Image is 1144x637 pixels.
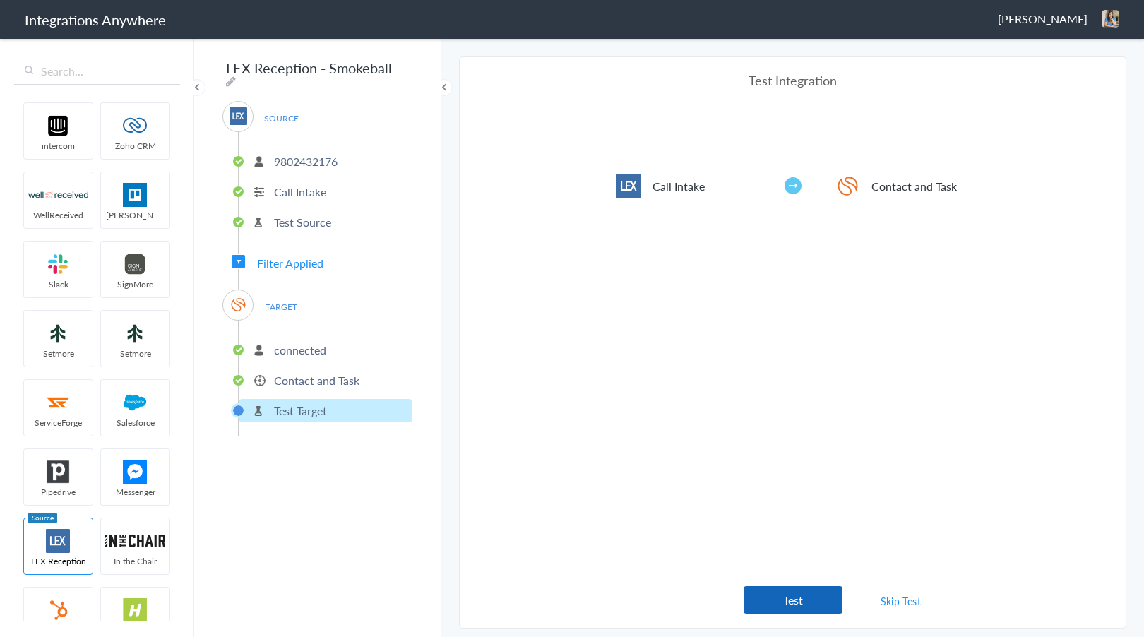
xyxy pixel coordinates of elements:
img: setmoreNew.jpg [28,321,88,345]
span: Setmore [101,347,169,359]
p: 9802432176 [274,153,338,169]
input: Search... [14,58,180,85]
span: In the Chair [101,555,169,567]
button: Test [744,586,842,614]
img: FBM.png [105,460,165,484]
span: Salesforce [101,417,169,429]
span: ServiceForge [24,417,93,429]
img: lex-app-logo.svg [230,107,247,125]
a: Skip Test [864,588,939,614]
span: [PERSON_NAME] [101,209,169,221]
span: [PERSON_NAME] [998,11,1088,27]
span: SOURCE [254,109,308,128]
h5: Call Intake [653,178,748,194]
p: Contact and Task [274,372,359,388]
span: Messenger [101,486,169,498]
img: zoho-logo.svg [105,114,165,138]
p: Test Target [274,403,327,419]
img: pipedrive.png [28,460,88,484]
span: intercom [24,140,93,152]
span: SignMore [101,278,169,290]
span: Zoho CRM [101,140,169,152]
h1: Integrations Anywhere [25,10,166,30]
img: salesforce-logo.svg [105,391,165,415]
span: Pipedrive [24,486,93,498]
span: Filter Applied [257,255,323,271]
img: intercom-logo.svg [28,114,88,138]
img: slack-logo.svg [28,252,88,276]
img: trello.png [105,183,165,207]
img: signmore-logo.png [105,252,165,276]
img: wr-logo.svg [28,183,88,207]
p: Call Intake [274,184,326,200]
img: lex-app-logo.svg [616,174,641,198]
img: smokeball.svg [835,174,860,198]
img: lex-app-logo.svg [28,529,88,553]
p: Test Source [274,214,331,230]
p: connected [274,342,326,358]
img: serviceforge-icon.png [28,391,88,415]
img: setmoreNew.jpg [105,321,165,345]
img: hubspot-logo.svg [28,598,88,622]
h4: Test Integration [616,71,970,89]
span: LEX Reception [24,555,93,567]
span: Slack [24,278,93,290]
h5: Contact and Task [871,178,967,194]
span: TARGET [254,297,308,316]
span: WellReceived [24,209,93,221]
img: smokeball.svg [230,296,247,314]
img: hs-app-logo.svg [105,598,165,622]
span: Setmore [24,347,93,359]
img: 487988c7-6a8b-4663-9ca8-bc595b20aa78.jpeg [1102,10,1119,28]
img: inch-logo.svg [105,529,165,553]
